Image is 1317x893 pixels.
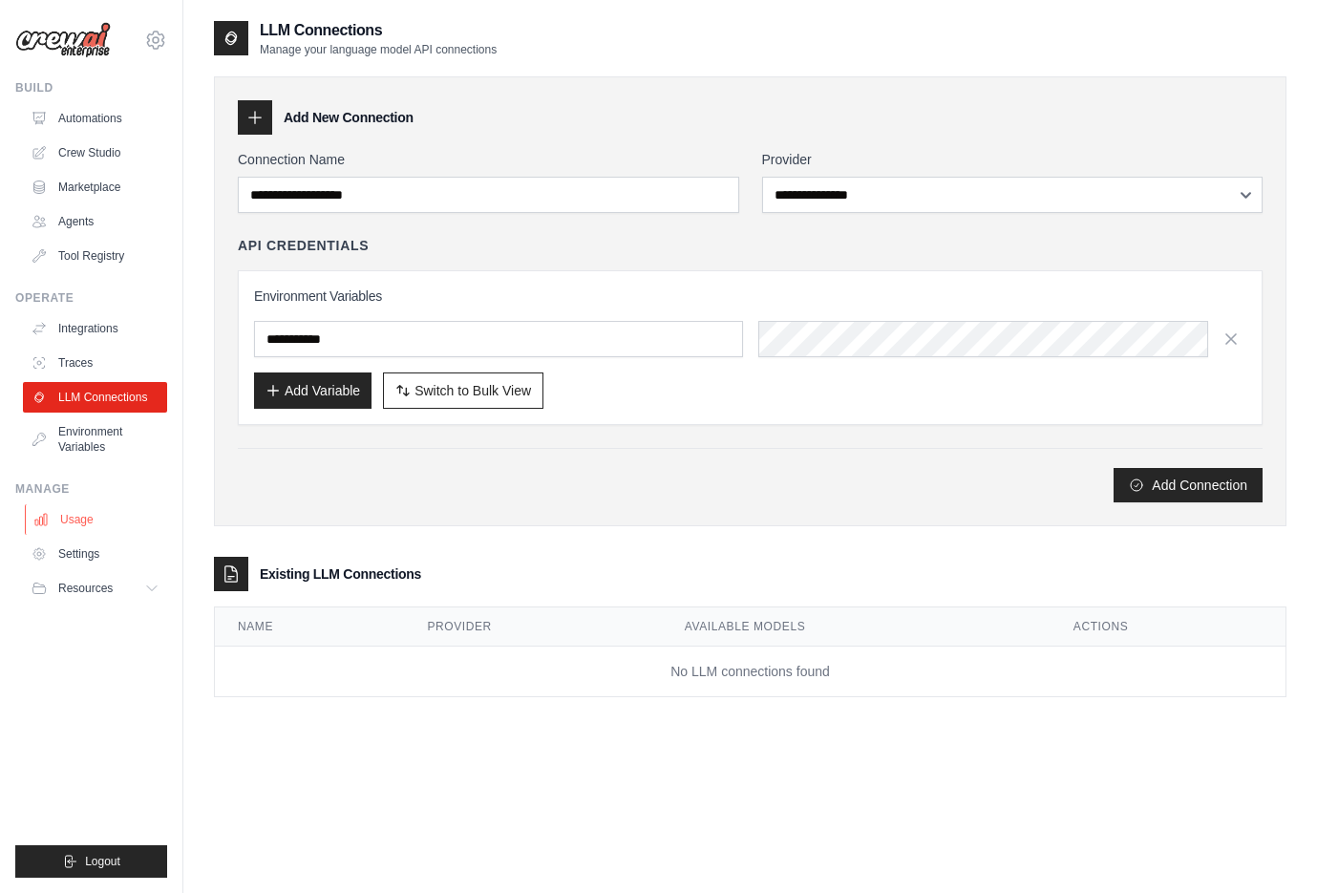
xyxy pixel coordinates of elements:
[58,581,113,596] span: Resources
[414,381,531,400] span: Switch to Bulk View
[260,564,421,584] h3: Existing LLM Connections
[260,19,497,42] h2: LLM Connections
[404,607,661,647] th: Provider
[23,573,167,604] button: Resources
[15,290,167,306] div: Operate
[284,108,414,127] h3: Add New Connection
[25,504,169,535] a: Usage
[215,647,1285,697] td: No LLM connections found
[23,103,167,134] a: Automations
[260,42,497,57] p: Manage your language model API connections
[238,236,369,255] h4: API Credentials
[23,241,167,271] a: Tool Registry
[254,287,1246,306] h3: Environment Variables
[383,372,543,409] button: Switch to Bulk View
[23,172,167,202] a: Marketplace
[23,313,167,344] a: Integrations
[1051,607,1285,647] th: Actions
[238,150,739,169] label: Connection Name
[254,372,372,409] button: Add Variable
[215,607,404,647] th: Name
[662,607,1051,647] th: Available Models
[1114,468,1263,502] button: Add Connection
[15,22,111,58] img: Logo
[23,348,167,378] a: Traces
[762,150,1264,169] label: Provider
[23,382,167,413] a: LLM Connections
[23,138,167,168] a: Crew Studio
[23,539,167,569] a: Settings
[85,854,120,869] span: Logout
[23,416,167,462] a: Environment Variables
[15,80,167,96] div: Build
[23,206,167,237] a: Agents
[15,481,167,497] div: Manage
[15,845,167,878] button: Logout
